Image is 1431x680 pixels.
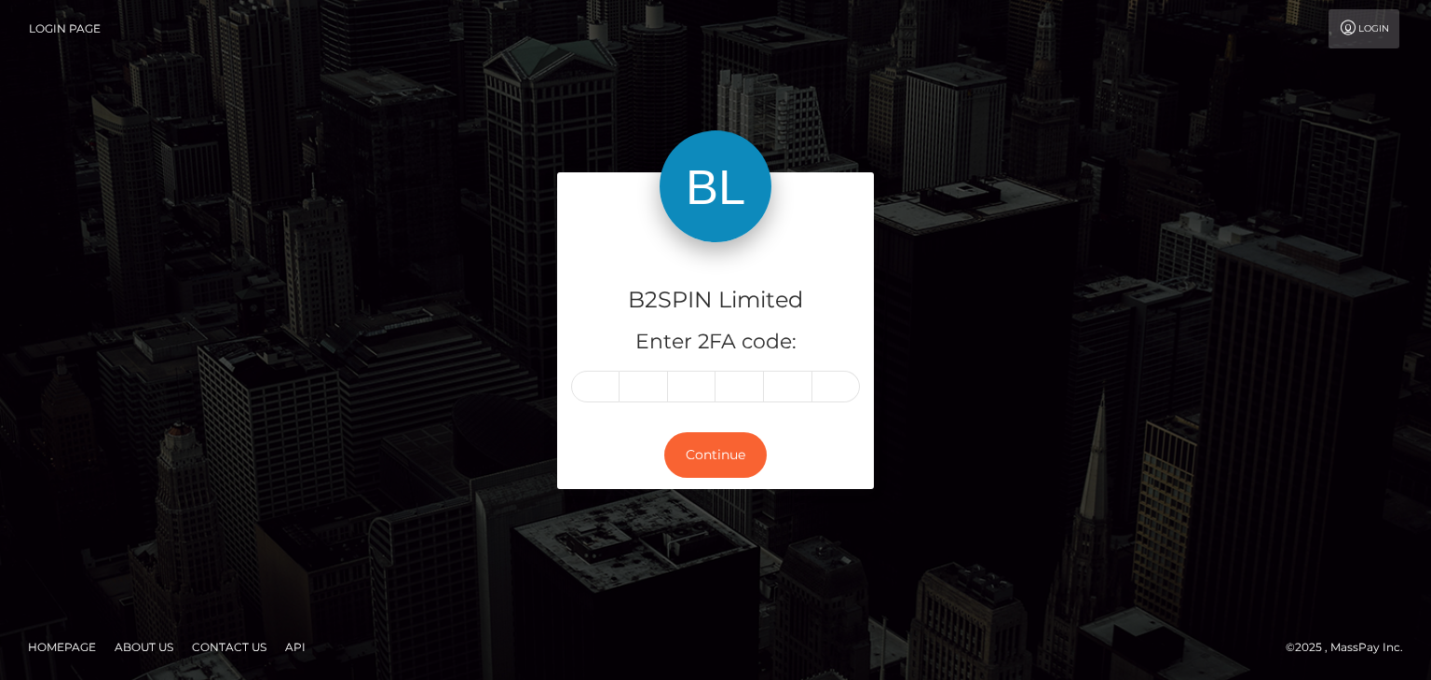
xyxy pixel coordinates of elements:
[664,432,767,478] button: Continue
[571,284,860,317] h4: B2SPIN Limited
[184,632,274,661] a: Contact Us
[571,328,860,357] h5: Enter 2FA code:
[107,632,181,661] a: About Us
[660,130,771,242] img: B2SPIN Limited
[278,632,313,661] a: API
[1286,637,1417,658] div: © 2025 , MassPay Inc.
[1329,9,1399,48] a: Login
[29,9,101,48] a: Login Page
[20,632,103,661] a: Homepage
